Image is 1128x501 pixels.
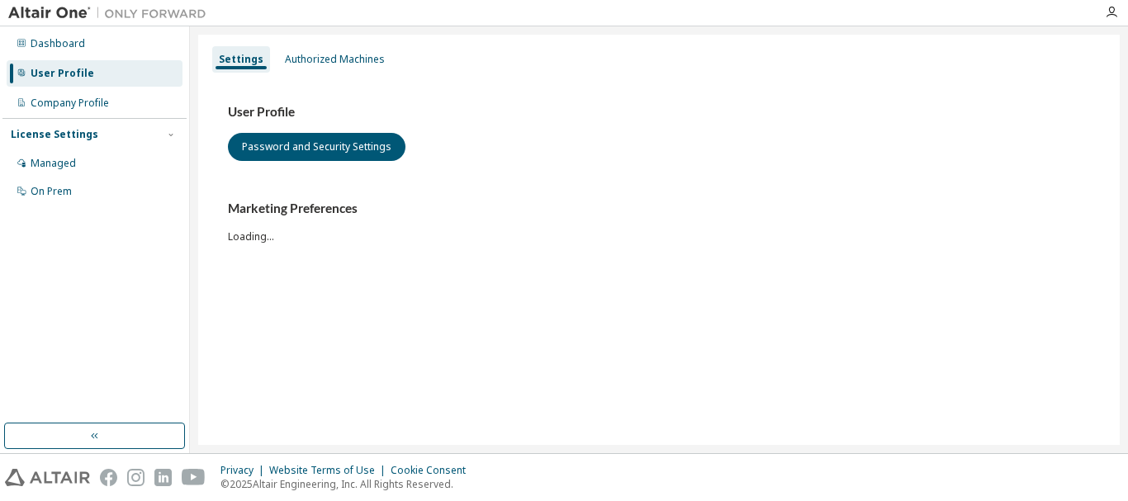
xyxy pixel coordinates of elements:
div: Dashboard [31,37,85,50]
div: On Prem [31,185,72,198]
img: linkedin.svg [154,469,172,486]
img: youtube.svg [182,469,206,486]
div: License Settings [11,128,98,141]
img: Altair One [8,5,215,21]
div: Managed [31,157,76,170]
h3: Marketing Preferences [228,201,1090,217]
h3: User Profile [228,104,1090,121]
img: altair_logo.svg [5,469,90,486]
img: instagram.svg [127,469,145,486]
p: © 2025 Altair Engineering, Inc. All Rights Reserved. [220,477,476,491]
img: facebook.svg [100,469,117,486]
button: Password and Security Settings [228,133,405,161]
div: Authorized Machines [285,53,385,66]
div: Loading... [228,201,1090,243]
div: Website Terms of Use [269,464,391,477]
div: Settings [219,53,263,66]
div: Cookie Consent [391,464,476,477]
div: Company Profile [31,97,109,110]
div: Privacy [220,464,269,477]
div: User Profile [31,67,94,80]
